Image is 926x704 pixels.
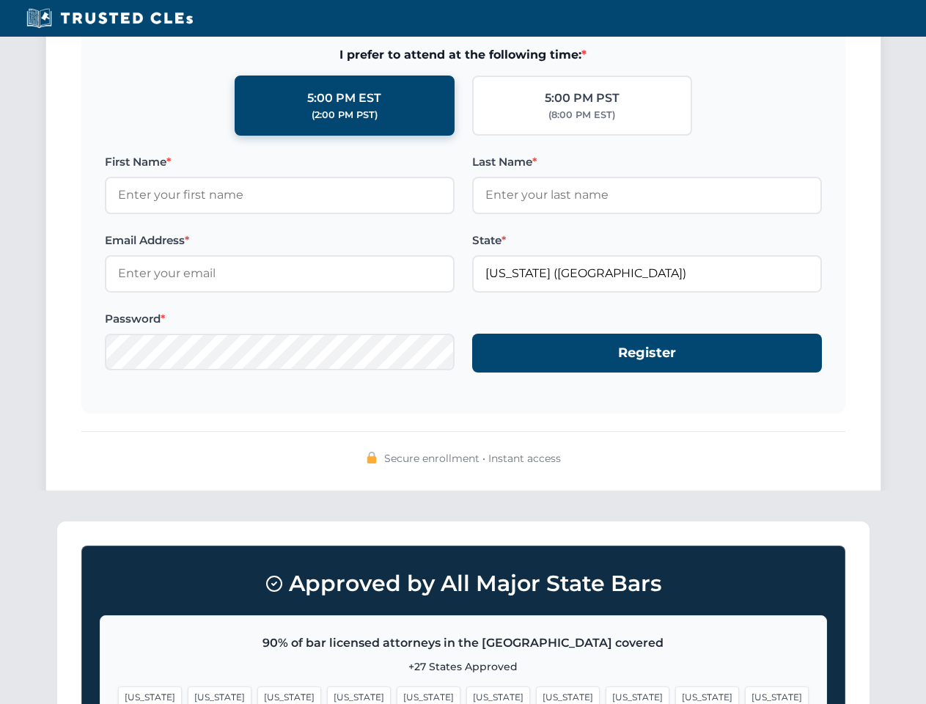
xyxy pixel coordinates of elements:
[307,89,381,108] div: 5:00 PM EST
[545,89,620,108] div: 5:00 PM PST
[105,177,455,213] input: Enter your first name
[22,7,197,29] img: Trusted CLEs
[105,232,455,249] label: Email Address
[384,450,561,466] span: Secure enrollment • Instant access
[118,634,809,653] p: 90% of bar licensed attorneys in the [GEOGRAPHIC_DATA] covered
[105,153,455,171] label: First Name
[472,177,822,213] input: Enter your last name
[472,255,822,292] input: Florida (FL)
[105,255,455,292] input: Enter your email
[100,564,827,604] h3: Approved by All Major State Bars
[366,452,378,463] img: 🔒
[105,310,455,328] label: Password
[472,232,822,249] label: State
[118,659,809,675] p: +27 States Approved
[548,108,615,122] div: (8:00 PM EST)
[312,108,378,122] div: (2:00 PM PST)
[472,153,822,171] label: Last Name
[472,334,822,373] button: Register
[105,45,822,65] span: I prefer to attend at the following time:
